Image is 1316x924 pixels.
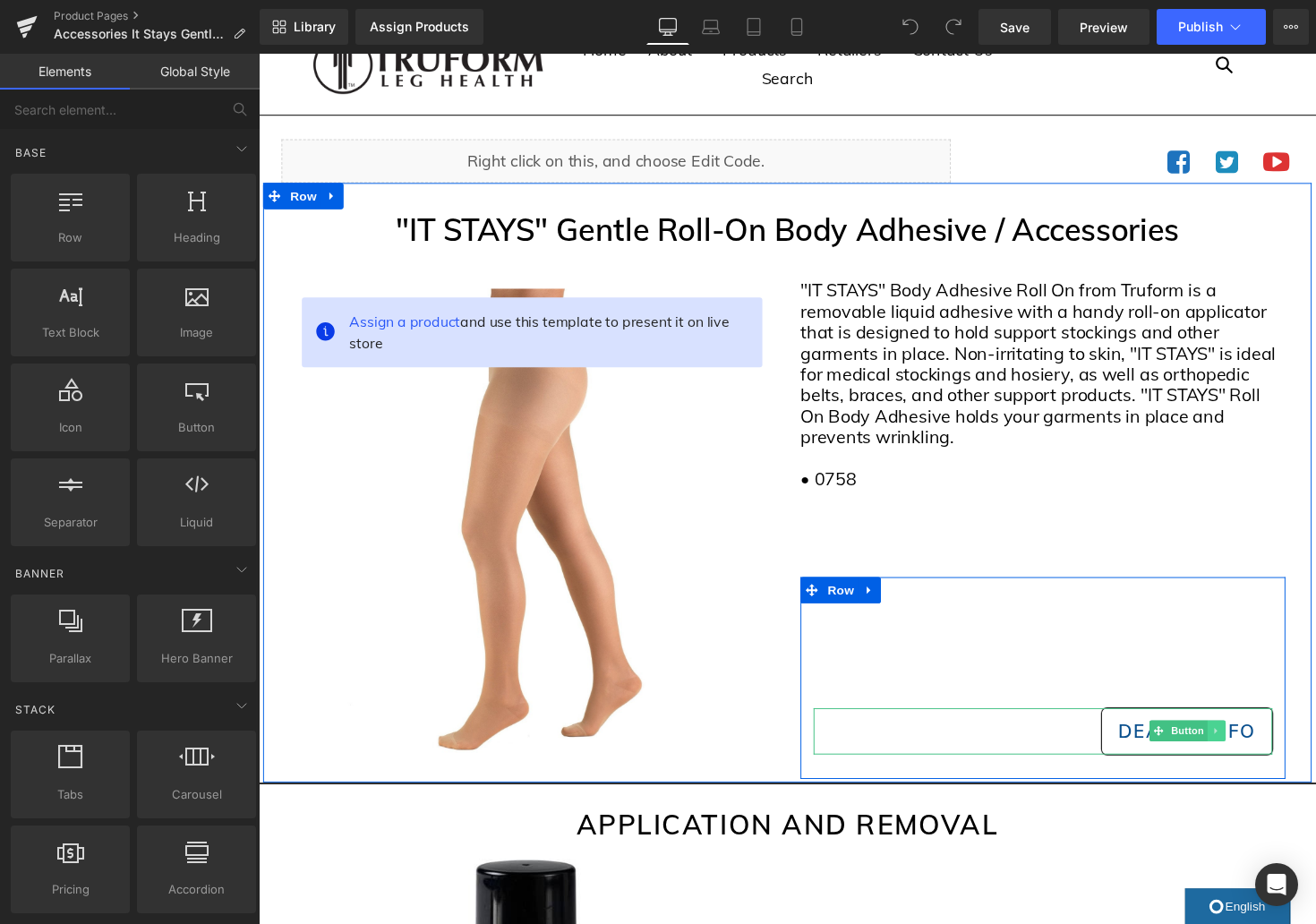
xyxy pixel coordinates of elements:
[16,785,124,804] span: Tabs
[1273,9,1309,45] button: More
[689,9,732,45] a: Laptop
[54,27,226,41] span: Accessories It Stays Gentle Roll-On Body Adhesive
[130,54,260,90] a: Global Style
[16,880,124,899] span: Pricing
[1058,9,1149,45] a: Preview
[40,241,519,720] img: (1765, 1775, & 0265) Ladies' Sheer Pantyhose
[18,157,1065,204] h1: "IT STAYS" Gentle Roll-On Body Adhesive / Accessories
[142,513,251,532] span: Liquid
[142,880,251,899] span: Accordion
[260,9,348,45] a: New Library
[614,536,637,563] a: Expand / Collapse
[578,536,614,563] span: Row
[16,513,124,532] span: Separator
[507,11,577,40] a: Search
[646,9,689,45] a: Desktop
[64,133,87,159] a: Expand / Collapse
[972,683,991,705] a: Expand / Collapse
[864,671,1038,719] a: Dealer Info
[93,264,501,307] span: and use this template to present it on live store
[142,785,251,804] span: Carousel
[1000,18,1030,37] span: Save
[931,683,972,705] span: Button
[370,20,469,34] div: Assign Products
[1255,863,1298,906] div: Open Intercom Messenger
[936,9,971,45] button: Redo
[54,9,260,23] a: Product Pages
[893,9,928,45] button: Undo
[13,144,48,161] span: Base
[294,19,336,35] span: Library
[16,228,124,247] span: Row
[142,228,251,247] span: Heading
[1157,9,1266,45] button: Publish
[1178,20,1223,34] span: Publish
[16,649,124,668] span: Parallax
[13,701,57,718] span: Stack
[775,9,818,45] a: Mobile
[16,418,124,437] span: Icon
[13,565,66,582] span: Banner
[142,418,251,437] span: Button
[555,425,1052,447] div: • 0758
[949,855,1056,893] a: English
[142,649,251,668] span: Hero Banner
[93,266,207,284] span: Assign a product
[732,9,775,45] a: Tablet
[1080,18,1128,37] span: Preview
[16,323,124,342] span: Text Block
[28,133,64,159] span: Row
[555,232,1052,404] div: "IT STAYS" Body Adhesive Roll On from Truform is a removable liquid adhesive with a handy roll-on...
[142,323,251,342] span: Image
